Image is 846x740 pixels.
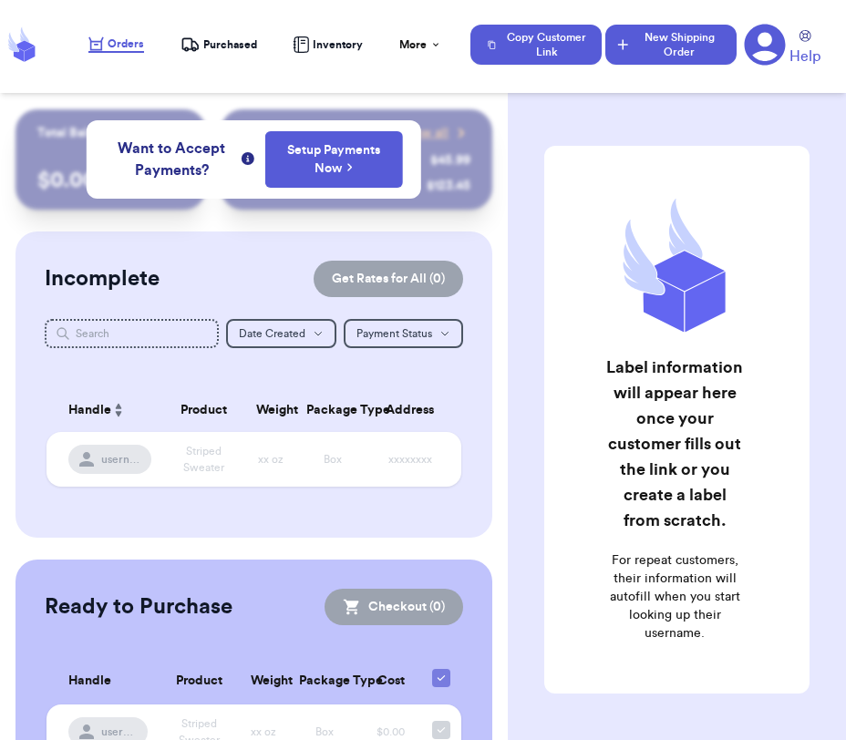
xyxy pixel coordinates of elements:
button: Checkout (0) [325,589,463,625]
span: Handle [68,401,111,420]
p: Total Balance [37,124,116,142]
button: New Shipping Order [605,25,737,65]
h2: Ready to Purchase [45,592,232,622]
div: $ 45.99 [430,151,470,170]
span: Purchased [203,37,257,52]
th: Address [370,388,461,432]
h2: Incomplete [45,264,160,293]
a: Purchased [181,36,257,54]
button: Copy Customer Link [470,25,602,65]
span: Box [315,726,334,737]
span: xx oz [258,454,284,465]
span: xxxxxxxx [388,454,432,465]
th: Weight [245,388,295,432]
span: username [101,725,138,739]
span: Date Created [239,328,305,339]
span: xx oz [251,726,276,737]
span: Inventory [313,37,363,52]
a: View all [402,124,470,142]
span: Handle [68,672,111,691]
h2: Label information will appear here once your customer fills out the link or you create a label fr... [605,355,745,533]
span: Payment Status [356,328,432,339]
a: Help [789,30,820,67]
p: For repeat customers, their information will autofill when you start looking up their username. [605,551,745,642]
p: $ 0.00 [37,166,184,195]
span: Orders [108,36,144,51]
a: Setup Payments Now [284,141,384,178]
span: Want to Accept Payments? [105,138,238,181]
a: Inventory [293,36,363,53]
button: Setup Payments Now [265,131,403,188]
th: Package Type [295,388,370,432]
span: Help [789,46,820,67]
button: Payment Status [344,319,463,348]
th: Weight [240,658,288,704]
th: Product [159,658,239,704]
button: Get Rates for All (0) [314,261,463,297]
button: Date Created [226,319,336,348]
span: View all [402,124,449,142]
button: Sort ascending [111,399,126,421]
span: Box [324,454,342,465]
th: Package Type [288,658,361,704]
input: Search [45,319,219,348]
th: Cost [361,658,421,704]
span: Striped Sweater [183,446,224,473]
a: Orders [88,36,144,53]
div: $ 123.45 [427,177,470,195]
div: More [399,37,441,52]
span: username [101,452,141,467]
span: $0.00 [377,726,405,737]
th: Product [162,388,245,432]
